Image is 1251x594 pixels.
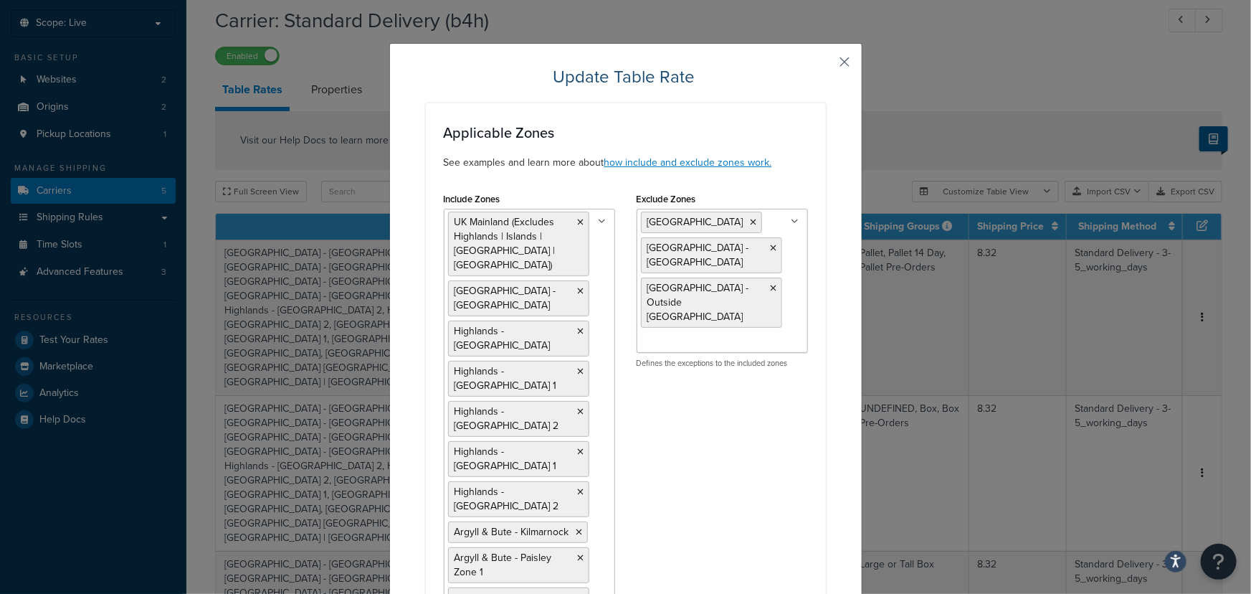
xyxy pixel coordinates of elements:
[455,550,552,580] span: Argyll & Bute - Paisley Zone 1
[455,524,569,539] span: Argyll & Bute - Kilmarnock
[455,404,559,433] span: Highlands - [GEOGRAPHIC_DATA] 2
[444,194,500,204] label: Include Zones
[647,240,749,270] span: [GEOGRAPHIC_DATA] - [GEOGRAPHIC_DATA]
[444,125,808,141] h3: Applicable Zones
[455,324,551,353] span: Highlands - [GEOGRAPHIC_DATA]
[637,194,696,204] label: Exclude Zones
[455,484,559,514] span: Highlands - [GEOGRAPHIC_DATA] 2
[426,65,826,88] h2: Update Table Rate
[455,283,556,313] span: [GEOGRAPHIC_DATA] - [GEOGRAPHIC_DATA]
[455,364,557,393] span: Highlands - [GEOGRAPHIC_DATA] 1
[647,280,749,324] span: [GEOGRAPHIC_DATA] - Outside [GEOGRAPHIC_DATA]
[637,358,808,369] p: Defines the exceptions to the included zones
[455,444,557,473] span: Highlands - [GEOGRAPHIC_DATA] 1
[647,214,743,230] span: [GEOGRAPHIC_DATA]
[455,214,556,273] span: UK Mainland (Excludes Highlands | Islands | [GEOGRAPHIC_DATA] | [GEOGRAPHIC_DATA])
[604,155,772,170] a: how include and exclude zones work.
[444,155,808,171] p: See examples and learn more about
